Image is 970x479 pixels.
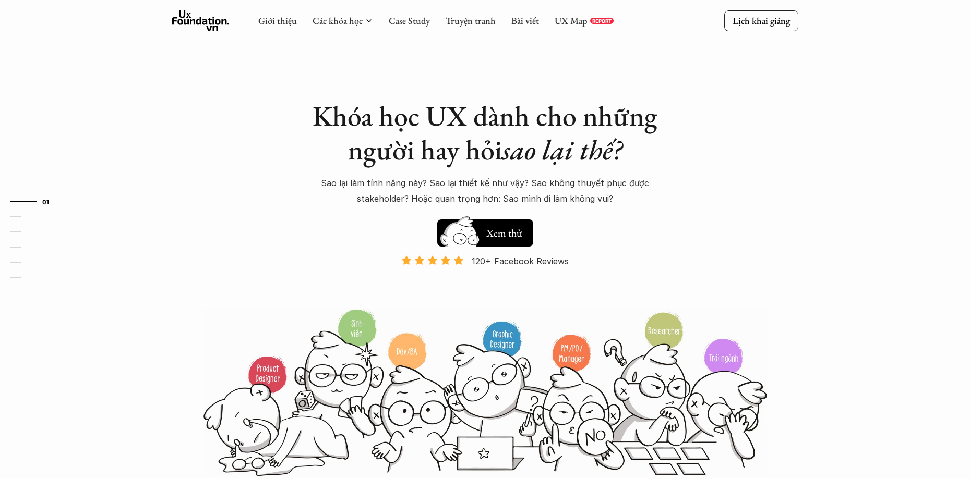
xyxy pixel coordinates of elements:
h5: Xem thử [486,226,522,240]
p: 120+ Facebook Reviews [472,253,569,269]
p: Lịch khai giảng [733,15,790,27]
a: Bài viết [511,15,539,27]
a: Các khóa học [313,15,363,27]
h1: Khóa học UX dành cho những người hay hỏi [303,99,668,167]
a: 120+ Facebook Reviews [392,255,578,308]
a: 01 [10,195,60,208]
a: Giới thiệu [258,15,297,27]
em: sao lại thế? [502,131,622,168]
p: REPORT [592,18,612,24]
a: UX Map [555,15,588,27]
strong: 01 [42,198,50,205]
a: Truyện tranh [446,15,496,27]
a: Lịch khai giảng [724,10,798,31]
p: Sao lại làm tính năng này? Sao lại thiết kế như vậy? Sao không thuyết phục được stakeholder? Hoặc... [303,175,668,207]
a: Case Study [389,15,430,27]
a: REPORT [590,18,614,24]
a: Xem thử [437,214,533,247]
